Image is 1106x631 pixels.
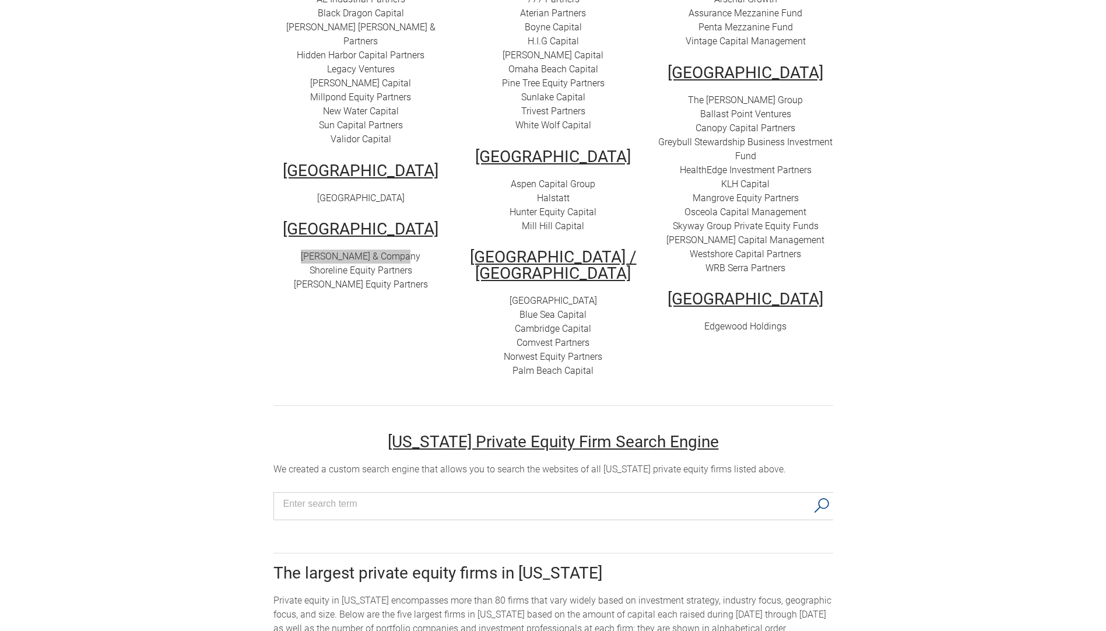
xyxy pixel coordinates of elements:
[690,248,801,260] a: Westshore Capital Partners
[521,92,585,103] a: Sunlake Capital
[504,351,602,362] a: Norwest Equity Partners
[511,178,595,190] a: Aspen Capital Group
[466,294,641,378] div: ​
[684,206,806,218] a: Osceola Capital Management
[510,206,596,218] a: Hunter Equity Capital
[519,309,587,320] a: Blue Sea Capital
[310,265,412,276] a: Shoreline Equity Partners
[696,122,795,134] a: Canopy Capital Partners
[666,234,824,246] a: [PERSON_NAME] Capital Management
[693,192,799,204] a: ​Mangrove Equity Partners
[525,22,582,33] a: Boyne Capital
[704,321,787,332] a: Edgewood Holdings
[327,64,395,75] a: Legacy Ventures
[297,50,424,61] a: Hidden Harbor Capital Partners
[475,147,631,166] u: [GEOGRAPHIC_DATA]
[721,178,770,190] a: KLH Capital
[318,8,404,19] a: Black Dragon Capital
[668,63,823,82] u: [GEOGRAPHIC_DATA]
[517,337,589,348] a: Comvest Partners
[502,78,605,89] a: Pine Tree Equity Partners
[283,219,438,239] u: [GEOGRAPHIC_DATA]
[515,323,591,334] a: Cambridge Capital
[273,565,833,581] h2: The largest private equity firms in [US_STATE]
[521,106,585,117] a: Trivest Partners
[388,432,719,451] u: [US_STATE] Private Equity Firm Search Engine
[470,247,637,283] u: [GEOGRAPHIC_DATA] / [GEOGRAPHIC_DATA]
[705,262,785,274] a: WRB Serra Partners
[512,365,594,376] a: Palm Beach Capital
[283,495,807,513] input: Search input
[537,192,570,204] a: Halstatt
[688,94,803,106] a: The [PERSON_NAME] Group
[686,36,806,47] a: Vintage Capital Management
[294,279,428,290] a: [PERSON_NAME] Equity Partners
[689,8,802,19] a: Assurance Mezzanine Fund
[700,108,791,120] a: Ballast Point Ventures
[503,50,603,61] a: [PERSON_NAME] Capital
[283,161,438,180] u: [GEOGRAPHIC_DATA]
[301,251,420,262] a: [PERSON_NAME] & Company
[310,92,411,103] a: Millpond Equity Partners
[528,36,579,47] a: H.I.G Capital
[698,22,793,33] a: Penta Mezzanine Fund
[319,120,403,131] a: Sun Capital Partners
[273,462,833,476] div: We created a custom search engine that allows you to search the websites of all [US_STATE] privat...
[522,220,584,232] a: Mill Hill Capital
[317,192,405,204] a: [GEOGRAPHIC_DATA]
[517,337,522,348] font: C
[508,64,598,75] a: Omaha Beach Capital
[721,178,770,190] span: ​​
[515,120,591,131] a: White Wolf Capital
[668,289,823,309] u: [GEOGRAPHIC_DATA]
[310,78,411,89] a: [PERSON_NAME] Capital
[323,106,399,117] a: New Water Capital
[520,8,586,19] a: Aterian Partners
[673,220,819,232] a: Skyway Group Private Equity Funds
[331,134,391,145] a: Validor Capital
[810,493,834,517] button: Search
[286,22,436,47] a: [PERSON_NAME] [PERSON_NAME] & Partners
[658,136,833,162] a: Greybull Stewardship Business Investment Fund
[680,164,812,176] a: HealthEdge Investment Partners
[510,295,597,306] a: [GEOGRAPHIC_DATA]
